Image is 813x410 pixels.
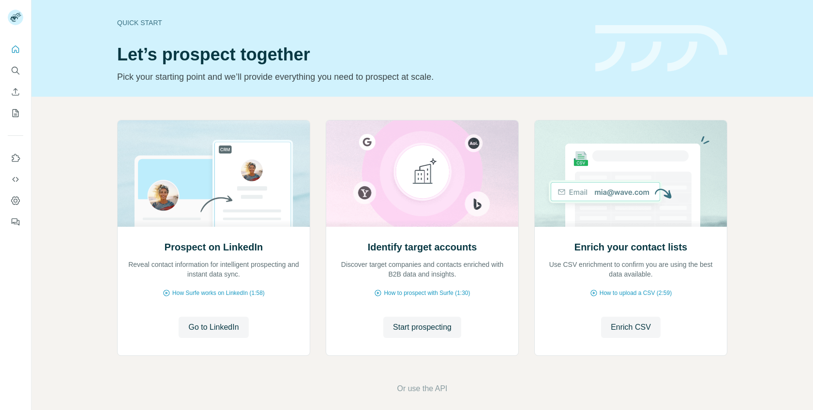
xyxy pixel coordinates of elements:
[393,322,452,333] span: Start prospecting
[127,260,300,279] p: Reveal contact information for intelligent prospecting and instant data sync.
[8,192,23,209] button: Dashboard
[544,260,717,279] p: Use CSV enrichment to confirm you are using the best data available.
[8,83,23,101] button: Enrich CSV
[8,62,23,79] button: Search
[383,317,461,338] button: Start prospecting
[117,45,584,64] h1: Let’s prospect together
[8,171,23,188] button: Use Surfe API
[336,260,509,279] p: Discover target companies and contacts enriched with B2B data and insights.
[595,25,727,72] img: banner
[600,289,672,297] span: How to upload a CSV (2:59)
[172,289,265,297] span: How Surfe works on LinkedIn (1:58)
[368,240,477,254] h2: Identify target accounts
[397,383,447,395] button: Or use the API
[179,317,248,338] button: Go to LinkedIn
[117,70,584,84] p: Pick your starting point and we’ll provide everything you need to prospect at scale.
[8,149,23,167] button: Use Surfe on LinkedIn
[611,322,651,333] span: Enrich CSV
[8,213,23,231] button: Feedback
[601,317,661,338] button: Enrich CSV
[8,41,23,58] button: Quick start
[534,120,727,227] img: Enrich your contact lists
[188,322,239,333] span: Go to LinkedIn
[326,120,519,227] img: Identify target accounts
[117,120,310,227] img: Prospect on LinkedIn
[574,240,687,254] h2: Enrich your contact lists
[117,18,584,28] div: Quick start
[8,104,23,122] button: My lists
[384,289,470,297] span: How to prospect with Surfe (1:30)
[165,240,263,254] h2: Prospect on LinkedIn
